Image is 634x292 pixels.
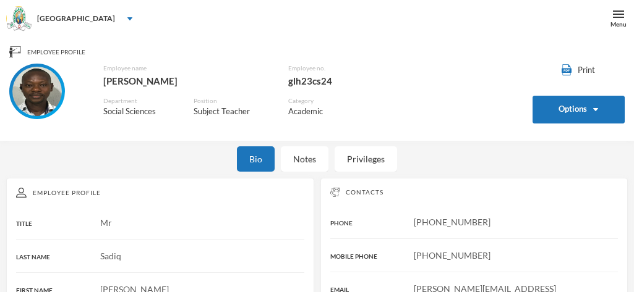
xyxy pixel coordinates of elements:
[533,96,625,123] button: Options
[100,251,121,261] span: Sadiq
[414,217,490,227] span: [PHONE_NUMBER]
[37,13,115,24] div: [GEOGRAPHIC_DATA]
[288,64,380,73] div: Employee no.
[27,48,85,57] span: Employee Profile
[194,96,270,106] div: Position
[414,250,490,261] span: [PHONE_NUMBER]
[288,96,343,106] div: Category
[533,64,625,77] button: Print
[103,73,270,89] div: [PERSON_NAME]
[610,20,627,29] div: Menu
[330,188,619,197] div: Contacts
[100,217,112,228] span: Mr
[7,7,32,31] img: logo
[103,96,176,106] div: Department
[335,146,397,172] div: Privileges
[12,67,62,116] img: EMPLOYEE
[288,73,380,89] div: glh23cs24
[237,146,275,172] div: Bio
[103,106,176,118] div: Social Sciences
[103,64,270,73] div: Employee name
[288,106,343,118] div: Academic
[16,188,304,198] div: Employee Profile
[281,146,328,172] div: Notes
[194,106,270,118] div: Subject Teacher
